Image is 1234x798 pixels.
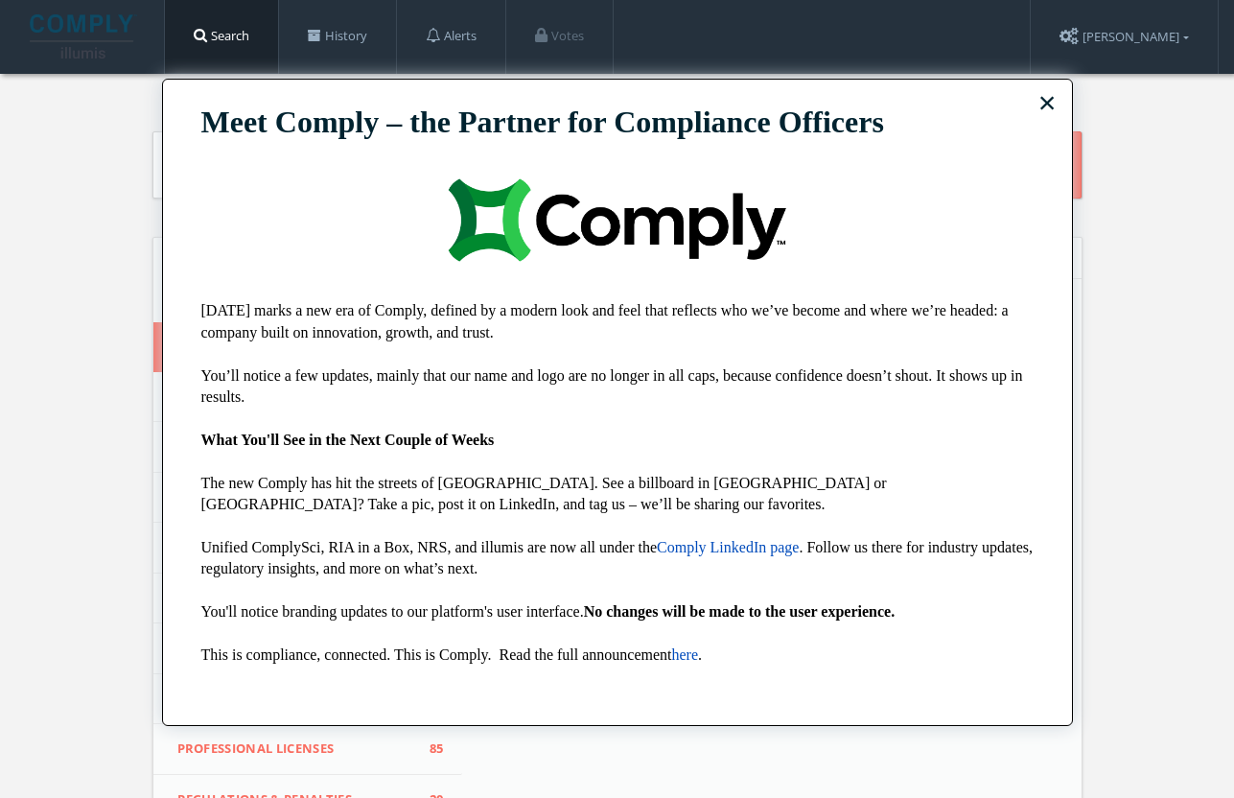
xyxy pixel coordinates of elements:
strong: What You'll See in the Next Couple of Weeks [201,432,495,448]
button: Close [1038,87,1057,118]
span: . [698,646,702,663]
p: The new Comply has hit the streets of [GEOGRAPHIC_DATA]. See a billboard in [GEOGRAPHIC_DATA] or ... [201,473,1034,516]
span: This is compliance, connected. This is Comply. Read the full announcement [201,646,672,663]
a: here [672,646,699,663]
span: 85 [414,739,443,759]
img: illumis [30,14,137,59]
span: Professional Licenses [177,739,415,759]
p: Meet Comply – the Partner for Compliance Officers [201,104,1034,140]
p: You’ll notice a few updates, mainly that our name and logo are no longer in all caps, because con... [201,365,1034,409]
p: [DATE] marks a new era of Comply, defined by a modern look and feel that reflects who we’ve becom... [201,300,1034,343]
strong: No changes will be made to the user experience. [584,603,896,620]
span: Unified ComplySci, RIA in a Box, NRS, and illumis are now all under the [201,539,658,555]
span: You'll notice branding updates to our platform's user interface. [201,603,584,620]
a: Comply LinkedIn page [657,539,799,555]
